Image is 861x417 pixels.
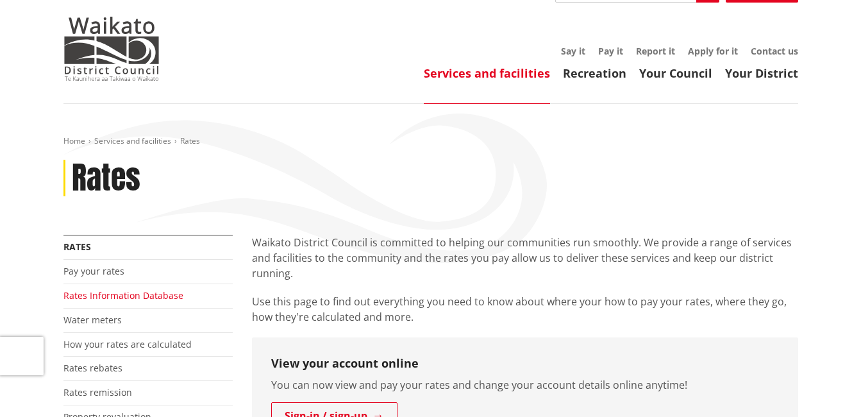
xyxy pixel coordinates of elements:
a: Rates [63,241,91,253]
a: Rates Information Database [63,289,183,302]
a: Home [63,135,85,146]
p: Waikato District Council is committed to helping our communities run smoothly. We provide a range... [252,235,798,281]
a: Apply for it [688,45,738,57]
span: Rates [180,135,200,146]
a: Report it [636,45,675,57]
nav: breadcrumb [63,136,798,147]
a: Your District [725,65,798,81]
a: Recreation [563,65,626,81]
a: Pay it [598,45,623,57]
a: Services and facilities [424,65,550,81]
a: Rates rebates [63,362,122,374]
a: Your Council [639,65,712,81]
a: How your rates are calculated [63,338,192,350]
a: Rates remission [63,386,132,398]
h1: Rates [72,160,140,197]
iframe: Messenger Launcher [802,363,848,409]
p: Use this page to find out everything you need to know about where your how to pay your rates, whe... [252,294,798,325]
a: Pay your rates [63,265,124,277]
a: Contact us [751,45,798,57]
a: Water meters [63,314,122,326]
p: You can now view and pay your rates and change your account details online anytime! [271,377,779,393]
a: Say it [561,45,585,57]
a: Services and facilities [94,135,171,146]
img: Waikato District Council - Te Kaunihera aa Takiwaa o Waikato [63,17,160,81]
h3: View your account online [271,357,779,371]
